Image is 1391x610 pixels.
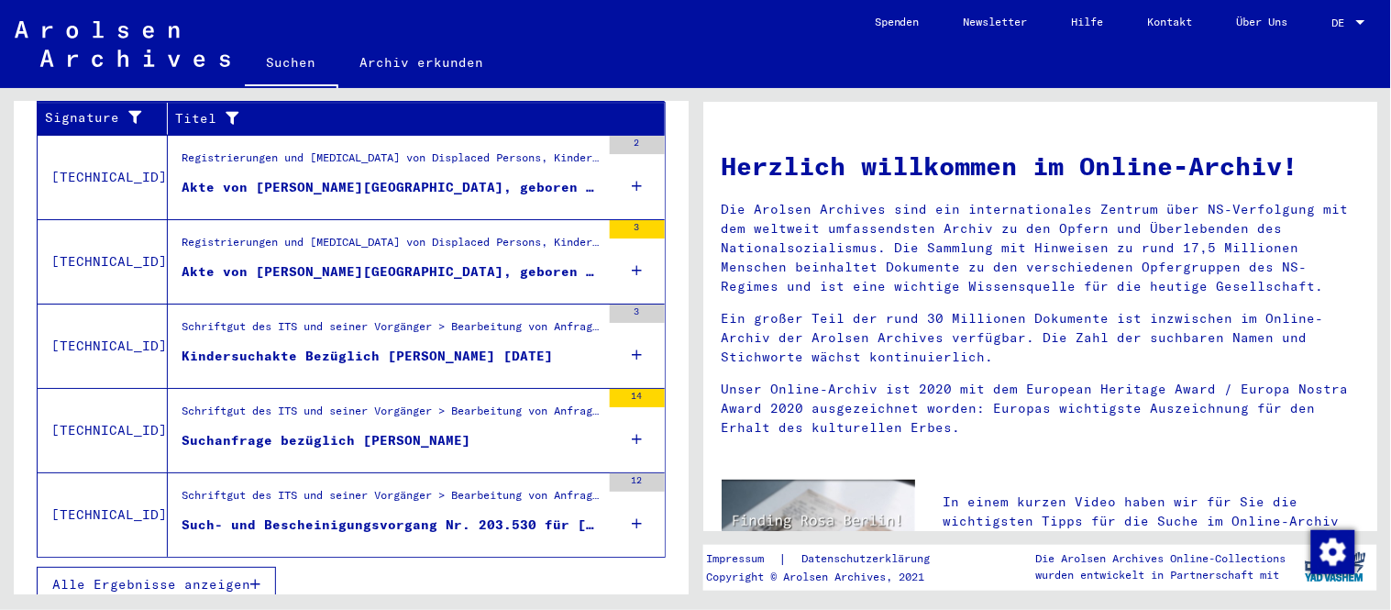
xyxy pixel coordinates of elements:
div: Kindersuchakte Bezüglich [PERSON_NAME] [DATE] [182,347,553,366]
td: [TECHNICAL_ID] [38,219,168,304]
td: [TECHNICAL_ID] [38,472,168,557]
a: Datenschutzerklärung [787,549,952,569]
p: Unser Online-Archiv ist 2020 mit dem European Heritage Award / Europa Nostra Award 2020 ausgezeic... [722,380,1360,438]
div: Registrierungen und [MEDICAL_DATA] von Displaced Persons, Kindern und Vermissten > Unterstützungs... [182,234,601,260]
p: Die Arolsen Archives sind ein internationales Zentrum über NS-Verfolgung mit dem weltweit umfasse... [722,200,1360,296]
div: 2 [610,136,665,154]
p: Ein großer Teil der rund 30 Millionen Dokumente ist inzwischen im Online-Archiv der Arolsen Archi... [722,309,1360,367]
div: Suchanfrage bezüglich [PERSON_NAME] [182,431,470,450]
a: Suchen [245,40,338,88]
p: wurden entwickelt in Partnerschaft mit [1036,567,1286,583]
span: Alle Ergebnisse anzeigen [52,576,250,593]
h1: Herzlich willkommen im Online-Archiv! [722,147,1360,185]
div: 12 [610,473,665,492]
div: Titel [175,109,620,128]
p: In einem kurzen Video haben wir für Sie die wichtigsten Tipps für die Suche im Online-Archiv zusa... [943,493,1359,550]
div: Schriftgut des ITS und seiner Vorgänger > Bearbeitung von Anfragen > Fallbezogene [MEDICAL_DATA] ... [182,318,601,344]
img: Arolsen_neg.svg [15,21,230,67]
div: Akte von [PERSON_NAME][GEOGRAPHIC_DATA], geboren am [DEMOGRAPHIC_DATA] [182,262,601,282]
div: Registrierungen und [MEDICAL_DATA] von Displaced Persons, Kindern und Vermissten > Aufenthalts- u... [182,150,601,175]
img: video.jpg [722,480,916,585]
a: Impressum [706,549,778,569]
a: Archiv erkunden [338,40,506,84]
img: Zustimmung ändern [1311,530,1355,574]
td: [TECHNICAL_ID] [38,388,168,472]
div: Signature [45,104,167,133]
td: [TECHNICAL_ID] [38,304,168,388]
p: Die Arolsen Archives Online-Collections [1036,550,1286,567]
div: Schriftgut des ITS und seiner Vorgänger > Bearbeitung von Anfragen > Fallbezogene [MEDICAL_DATA] ... [182,487,601,513]
span: DE [1332,17,1352,29]
div: Such- und Bescheinigungsvorgang Nr. 203.530 für [PERSON_NAME][GEOGRAPHIC_DATA] geboren [DEMOGRAPH... [182,516,601,535]
button: Alle Ergebnisse anzeigen [37,567,276,602]
div: 14 [610,389,665,407]
p: Copyright © Arolsen Archives, 2021 [706,569,952,585]
div: Signature [45,108,144,128]
div: Akte von [PERSON_NAME][GEOGRAPHIC_DATA], geboren am [DEMOGRAPHIC_DATA] [182,178,601,197]
div: | [706,549,952,569]
div: 3 [610,305,665,323]
img: yv_logo.png [1301,544,1370,590]
div: Titel [175,104,643,133]
div: 3 [610,220,665,238]
td: [TECHNICAL_ID] [38,135,168,219]
div: Schriftgut des ITS und seiner Vorgänger > Bearbeitung von Anfragen > Fallbezogene [MEDICAL_DATA] ... [182,403,601,428]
